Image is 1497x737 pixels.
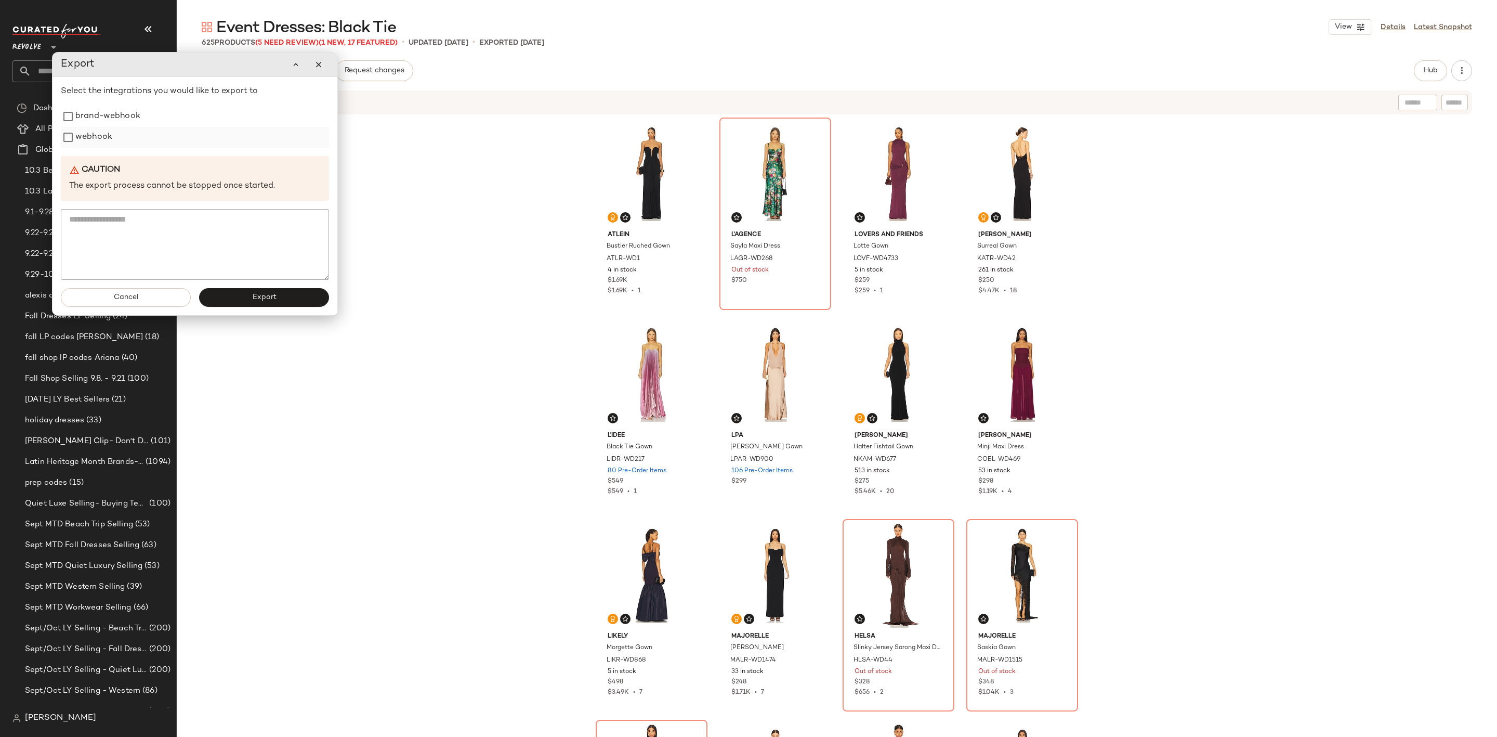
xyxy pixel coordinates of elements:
img: LIDR-WD217_V1.jpg [599,322,704,427]
span: 5 in stock [608,667,636,677]
span: 106 Pre-Order Items [731,467,793,476]
img: COEL-WD469_V1.jpg [970,322,1074,427]
span: Minji Maxi Dress [977,443,1024,452]
span: • [402,36,404,49]
span: 10.3 Last 60 Days Dresses Selling [25,186,149,198]
span: Halter Fishtail Gown [853,443,913,452]
span: Sept MTD Workwear Selling [25,602,132,614]
img: svg%3e [610,616,616,622]
span: (101) [149,435,170,447]
span: Out of stock [855,667,892,677]
span: $498 [608,678,623,687]
span: [PERSON_NAME] [855,431,942,441]
span: 625 [202,39,215,47]
span: Out of stock [731,266,769,275]
span: $1.69K [608,288,627,294]
img: LAGR-WD268_V1.jpg [723,121,828,226]
span: $4.47K [978,288,1000,294]
span: 1 [880,288,883,294]
span: Bustier Ruched Gown [607,242,670,251]
span: (63) [139,539,156,551]
img: LOVF-WD4733_V1.jpg [846,121,951,226]
img: svg%3e [622,214,628,221]
span: 9.22-9.28 Matching Sets Best-Sellers [25,227,150,239]
span: $348 [978,678,994,687]
img: svg%3e [733,616,740,622]
span: • [870,689,880,696]
span: Atlein [608,230,695,240]
p: Select the integrations you would like to export to [61,85,329,98]
span: $328 [855,678,870,687]
span: 9.22-9.28 Western Best-Sellers [25,248,141,260]
img: LIKR-WD868_V1.jpg [599,523,704,628]
img: svg%3e [857,616,863,622]
span: View [1334,23,1352,31]
span: • [472,36,475,49]
span: Sept/Oct LY Selling - Workwear [25,706,147,718]
span: 7 [639,689,642,696]
span: (200) [147,706,170,718]
span: LAGR-WD268 [730,254,773,264]
span: $1.69K [608,276,627,286]
span: Out of stock [978,667,1016,677]
span: Global Clipboards [35,144,103,156]
span: LIDR-WD217 [607,455,645,464]
span: $750 [731,276,747,286]
span: Request changes [344,67,404,75]
span: Sept MTD Quiet Luxury Selling [25,560,142,572]
span: 1 [638,288,641,294]
span: $298 [978,477,993,486]
span: 18 [1010,288,1017,294]
span: (1 New, 17 Featured) [319,39,398,47]
img: svg%3e [610,214,616,221]
span: (66) [132,602,149,614]
span: 1 [634,488,637,495]
span: $299 [731,477,746,486]
span: Event Dresses: Black Tie [216,18,396,38]
img: svg%3e [993,214,999,221]
button: View [1329,19,1372,35]
span: $549 [608,488,623,495]
span: [PERSON_NAME] Clip- Don't Delete [25,435,149,447]
span: MALR-WD1515 [977,656,1022,665]
span: Saskia Gown [977,643,1016,653]
span: (53) [133,519,150,531]
img: svg%3e [17,103,27,113]
span: 3 [1010,689,1014,696]
span: 20 [886,488,895,495]
button: Hub [1414,60,1447,81]
span: $1.19K [978,488,997,495]
span: [PERSON_NAME] [978,230,1066,240]
a: Latest Snapshot [1414,22,1472,33]
span: LIKR-WD868 [607,656,646,665]
span: (200) [147,623,170,635]
img: svg%3e [202,22,212,32]
span: $248 [731,678,746,687]
span: L'IDEE [608,431,695,441]
span: Sept/Oct LY Selling - Beach Trip [25,623,147,635]
span: fall LP codes [PERSON_NAME] [25,331,143,343]
span: Hub [1423,67,1438,75]
span: (15) [67,477,84,489]
button: Request changes [335,60,413,81]
span: Latin Heritage Month Brands- DO NOT DELETE [25,456,143,468]
span: 4 [1008,488,1012,495]
img: svg%3e [746,616,752,622]
span: $259 [855,276,870,286]
span: 9.1-9.28 Matching Sets Best-Sellers [25,206,150,218]
span: MAJORELLE [731,632,819,641]
span: 10.3 Best Sellers [25,165,88,177]
span: LPAR-WD900 [730,455,773,464]
span: (40) [120,352,138,364]
span: Dashboard [33,102,74,114]
span: 261 in stock [978,266,1014,275]
span: (100) [147,498,170,510]
span: $3.49K [608,689,629,696]
span: • [870,288,880,294]
span: • [627,288,638,294]
span: $549 [608,477,623,486]
span: • [629,689,639,696]
span: Sept MTD Fall Dresses Selling [25,539,139,551]
div: Products [202,37,398,48]
span: $259 [855,288,870,294]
